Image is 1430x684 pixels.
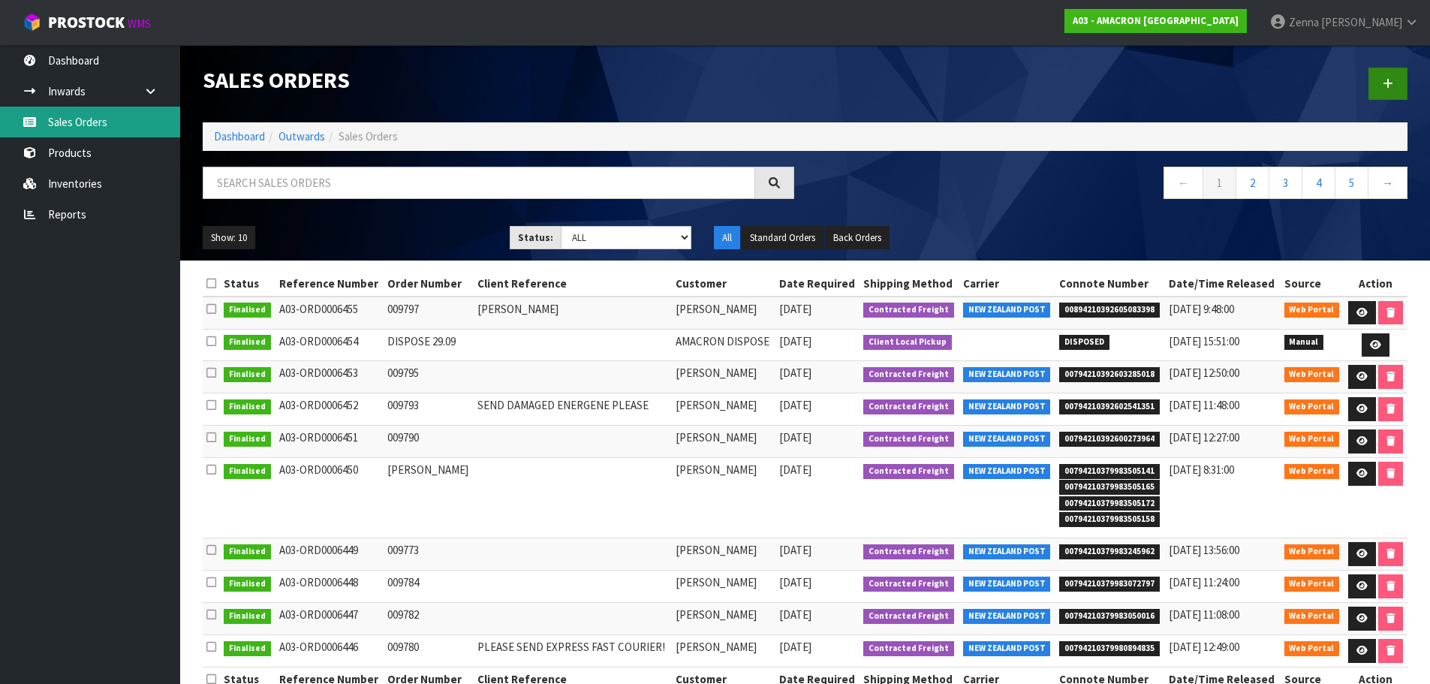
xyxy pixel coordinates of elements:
[817,167,1408,203] nav: Page navigation
[1302,167,1335,199] a: 4
[672,272,775,296] th: Customer
[518,231,553,244] strong: Status:
[1284,544,1340,559] span: Web Portal
[224,399,271,414] span: Finalised
[779,398,811,412] span: [DATE]
[672,361,775,393] td: [PERSON_NAME]
[825,226,890,250] button: Back Orders
[384,393,474,426] td: 009793
[278,129,325,143] a: Outwards
[779,640,811,654] span: [DATE]
[1169,607,1239,622] span: [DATE] 11:08:00
[224,544,271,559] span: Finalised
[1236,167,1269,199] a: 2
[1059,367,1160,382] span: 00794210392603285018
[275,603,384,635] td: A03-ORD0006447
[128,17,151,31] small: WMS
[1284,464,1340,479] span: Web Portal
[779,366,811,380] span: [DATE]
[1169,334,1239,348] span: [DATE] 15:51:00
[863,303,954,318] span: Contracted Freight
[384,297,474,329] td: 009797
[1059,577,1160,592] span: 00794210379983072797
[779,543,811,557] span: [DATE]
[963,544,1051,559] span: NEW ZEALAND POST
[1284,367,1340,382] span: Web Portal
[275,635,384,667] td: A03-ORD0006446
[384,272,474,296] th: Order Number
[1059,303,1160,318] span: 00894210392605083398
[1284,577,1340,592] span: Web Portal
[1284,399,1340,414] span: Web Portal
[203,68,794,92] h1: Sales Orders
[672,393,775,426] td: [PERSON_NAME]
[1059,432,1160,447] span: 00794210392600273964
[384,329,474,361] td: DISPOSE 29.09
[1059,464,1160,479] span: 00794210379983505141
[779,334,811,348] span: [DATE]
[220,272,275,296] th: Status
[1321,15,1402,29] span: [PERSON_NAME]
[275,393,384,426] td: A03-ORD0006452
[275,329,384,361] td: A03-ORD0006454
[714,226,740,250] button: All
[863,464,954,479] span: Contracted Freight
[1059,335,1109,350] span: DISPOSED
[863,432,954,447] span: Contracted Freight
[384,426,474,458] td: 009790
[474,297,672,329] td: [PERSON_NAME]
[863,399,954,414] span: Contracted Freight
[1073,14,1239,27] strong: A03 - AMACRON [GEOGRAPHIC_DATA]
[1059,480,1160,495] span: 00794210379983505165
[1165,272,1280,296] th: Date/Time Released
[1335,167,1368,199] a: 5
[224,303,271,318] span: Finalised
[384,603,474,635] td: 009782
[1169,463,1234,477] span: [DATE] 8:31:00
[224,641,271,656] span: Finalised
[275,272,384,296] th: Reference Number
[779,575,811,589] span: [DATE]
[384,538,474,571] td: 009773
[384,635,474,667] td: 009780
[1059,399,1160,414] span: 00794210392602541351
[1284,303,1340,318] span: Web Portal
[863,367,954,382] span: Contracted Freight
[275,361,384,393] td: A03-ORD0006453
[275,571,384,603] td: A03-ORD0006448
[1289,15,1319,29] span: Zenna
[672,603,775,635] td: [PERSON_NAME]
[474,272,672,296] th: Client Reference
[1169,640,1239,654] span: [DATE] 12:49:00
[1059,641,1160,656] span: 00794210379980894835
[1169,398,1239,412] span: [DATE] 11:48:00
[384,571,474,603] td: 009784
[203,167,755,199] input: Search sales orders
[963,577,1051,592] span: NEW ZEALAND POST
[672,458,775,538] td: [PERSON_NAME]
[1059,544,1160,559] span: 00794210379983245962
[672,426,775,458] td: [PERSON_NAME]
[1169,430,1239,444] span: [DATE] 12:27:00
[860,272,959,296] th: Shipping Method
[1169,543,1239,557] span: [DATE] 13:56:00
[275,458,384,538] td: A03-ORD0006450
[1164,167,1203,199] a: ←
[1169,302,1234,316] span: [DATE] 9:48:00
[214,129,265,143] a: Dashboard
[963,399,1051,414] span: NEW ZEALAND POST
[963,432,1051,447] span: NEW ZEALAND POST
[863,577,954,592] span: Contracted Freight
[275,538,384,571] td: A03-ORD0006449
[963,641,1051,656] span: NEW ZEALAND POST
[775,272,860,296] th: Date Required
[48,13,125,32] span: ProStock
[742,226,823,250] button: Standard Orders
[1055,272,1165,296] th: Connote Number
[1284,432,1340,447] span: Web Portal
[963,464,1051,479] span: NEW ZEALAND POST
[1059,496,1160,511] span: 00794210379983505172
[672,297,775,329] td: [PERSON_NAME]
[959,272,1056,296] th: Carrier
[1284,335,1324,350] span: Manual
